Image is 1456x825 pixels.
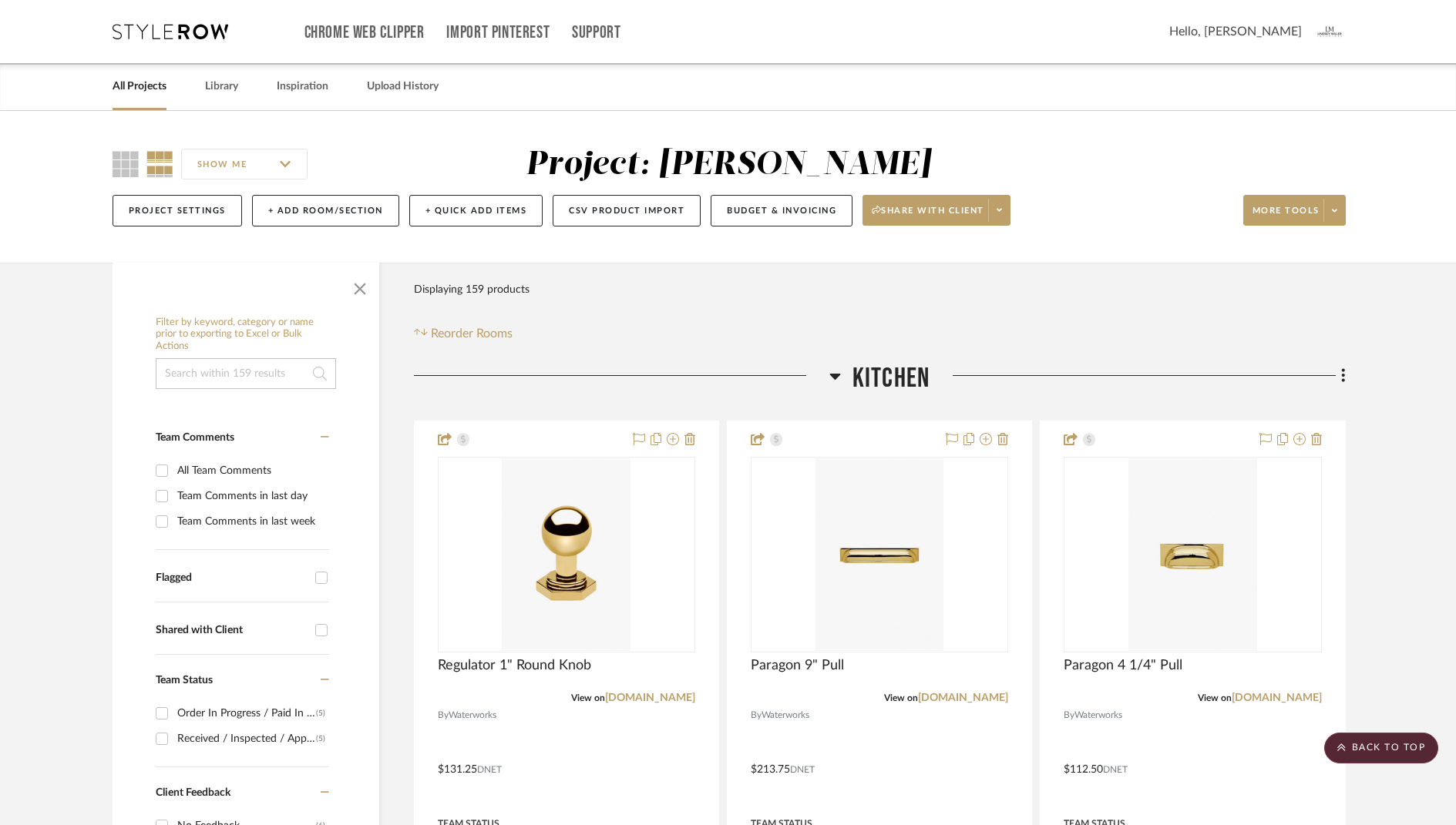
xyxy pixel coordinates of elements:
span: Hello, [PERSON_NAME] [1169,22,1302,41]
span: Reorder Rooms [431,324,513,343]
div: Flagged [156,572,308,585]
div: All Team Comments [177,458,325,483]
span: Waterworks [449,708,496,723]
button: + Quick Add Items [409,195,543,226]
span: More tools [1253,205,1320,228]
button: Share with client [863,195,1010,226]
span: Paragon 9" Pull [751,657,844,674]
a: Support [572,26,620,39]
div: (5) [316,701,325,726]
img: avatar [1313,15,1346,48]
img: Paragon 9" Pull [815,458,943,651]
img: Regulator 1" Round Knob [502,458,630,651]
div: (5) [316,726,325,751]
a: [DOMAIN_NAME] [1232,693,1322,703]
img: Paragon 4 1/4" Pull [1128,458,1256,651]
span: Waterworks [1074,708,1122,723]
a: Inspiration [277,76,328,97]
button: Project Settings [113,195,242,226]
span: Paragon 4 1/4" Pull [1064,657,1182,674]
span: Client Feedback [156,787,230,798]
div: Team Comments in last day [177,484,325,508]
span: Team Status [156,675,213,686]
button: + Add Room/Section [252,195,399,226]
span: View on [1198,693,1232,703]
input: Search within 159 results [156,358,336,389]
div: Displaying 159 products [414,274,530,305]
div: Order In Progress / Paid In Full w/ Freight, No Balance due [177,701,316,726]
button: Budget & Invoicing [711,195,852,226]
button: CSV Product Import [553,195,701,226]
span: Regulator 1" Round Knob [438,657,591,674]
span: Kitchen [852,362,930,395]
span: By [751,708,762,723]
span: View on [884,693,918,703]
a: All Projects [113,76,166,97]
h6: Filter by keyword, category or name prior to exporting to Excel or Bulk Actions [156,317,336,353]
div: Team Comments in last week [177,509,325,534]
div: Project: [PERSON_NAME] [526,149,931,181]
scroll-to-top-button: BACK TO TOP [1324,733,1438,763]
div: Received / Inspected / Approved [177,726,316,751]
span: Share with client [872,205,984,228]
span: Team Comments [156,432,234,443]
a: Library [205,76,238,97]
a: Upload History [367,76,439,97]
button: More tools [1243,195,1346,226]
a: Chrome Web Clipper [304,26,425,39]
span: Waterworks [762,708,809,723]
a: [DOMAIN_NAME] [918,693,1008,703]
span: By [438,708,449,723]
span: By [1064,708,1074,723]
a: Import Pinterest [446,26,550,39]
div: Shared with Client [156,624,308,637]
button: Close [345,270,375,301]
span: View on [571,693,605,703]
button: Reorder Rooms [414,324,513,343]
a: [DOMAIN_NAME] [605,693,695,703]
